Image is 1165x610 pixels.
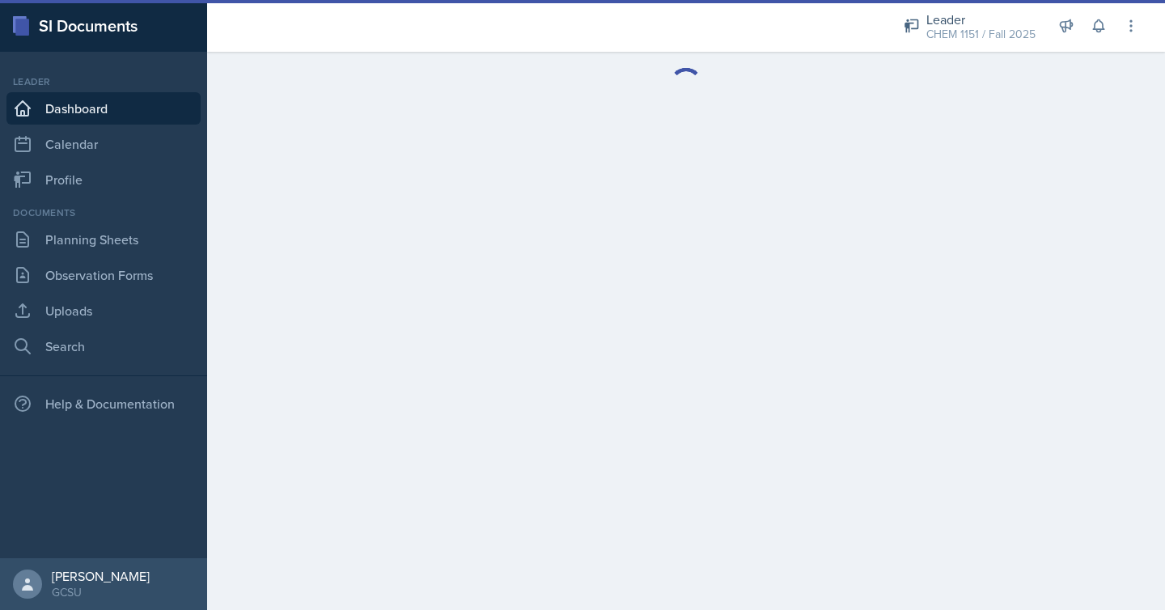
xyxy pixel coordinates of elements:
div: Leader [6,74,201,89]
div: GCSU [52,584,150,600]
div: Documents [6,205,201,220]
div: Help & Documentation [6,388,201,420]
a: Planning Sheets [6,223,201,256]
a: Profile [6,163,201,196]
a: Calendar [6,128,201,160]
div: Leader [926,10,1036,29]
a: Observation Forms [6,259,201,291]
div: [PERSON_NAME] [52,568,150,584]
div: CHEM 1151 / Fall 2025 [926,26,1036,43]
a: Uploads [6,294,201,327]
a: Dashboard [6,92,201,125]
a: Search [6,330,201,362]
